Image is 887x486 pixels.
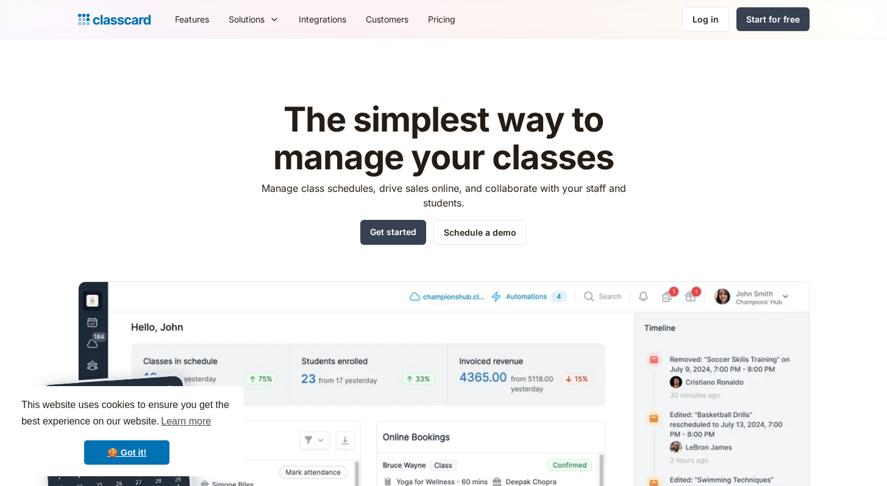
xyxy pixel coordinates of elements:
[356,5,418,33] a: Customers
[682,7,729,32] a: Log in
[21,398,232,431] span: This website uses cookies to ensure you get the best experience on our website.
[159,412,213,431] a: learn more about cookies
[250,181,637,210] p: Manage class schedules, drive sales online, and collaborate with your staff and students.
[219,5,289,33] div: Solutions
[10,386,244,476] div: cookieconsent
[736,7,810,31] a: Start for free
[746,13,800,26] div: Start for free
[693,13,719,26] div: Log in
[418,5,465,33] a: Pricing
[84,440,169,465] a: dismiss cookie message
[229,13,265,26] div: Solutions
[78,11,151,28] a: home
[165,5,219,33] a: Features
[433,220,527,245] a: Schedule a demo
[360,220,426,245] a: Get started
[289,5,356,33] a: Integrations
[250,101,637,176] h1: The simplest way to manage your classes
